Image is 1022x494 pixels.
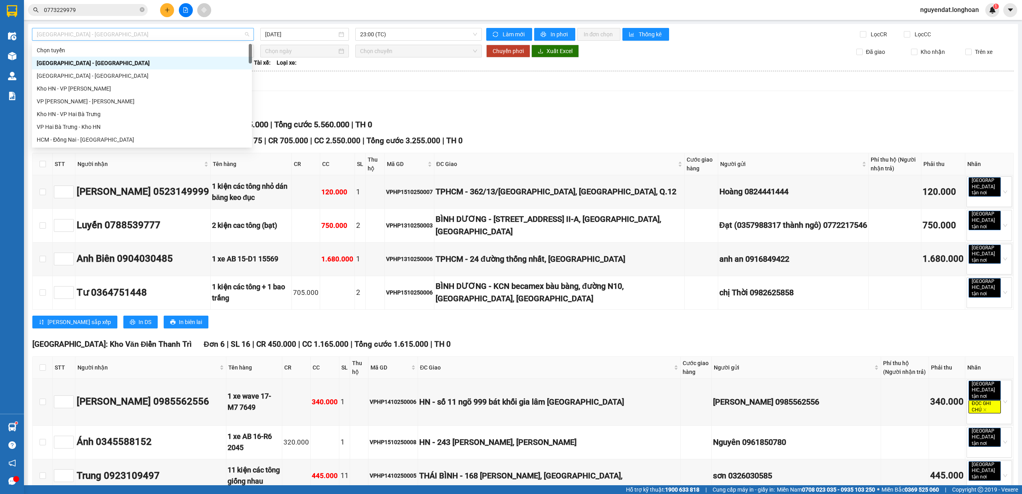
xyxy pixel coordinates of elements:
span: Lọc CC [911,30,932,39]
span: file-add [183,7,188,13]
span: Thống kê [639,30,663,39]
span: In biên lai [179,318,202,326]
span: notification [8,459,16,467]
div: 2 [356,220,364,231]
div: Chọn tuyến [32,44,252,57]
span: Chọn chuyến [360,45,477,57]
span: printer [170,319,176,326]
span: [GEOGRAPHIC_DATA] tận nơi [969,177,1001,197]
th: CR [292,153,320,175]
span: printer [130,319,135,326]
div: 1 [341,437,349,448]
div: 1.680.000 [321,254,353,265]
span: ĐỌC GHI CHÚ [969,400,1001,413]
span: Lọc CR [868,30,888,39]
td: VPHP1510250008 [368,426,418,459]
input: Tìm tên, số ĐT hoặc mã đơn [44,6,138,14]
span: CC 2.550.000 [314,136,360,145]
th: Phí thu hộ (Người nhận trả) [869,153,921,175]
div: Nhãn [967,363,1011,372]
span: [GEOGRAPHIC_DATA] tận nơi [969,245,1001,264]
div: 1 kiện các tông + 1 bao trắng [212,281,290,304]
div: 705.000 [293,287,319,298]
div: Nhãn [967,160,1011,168]
span: | [264,136,266,145]
th: Cước giao hàng [685,153,718,175]
div: Hoàng 0824441444 [719,186,867,198]
div: 1 [356,186,364,198]
div: 11 kiện các tông giống nhau [228,464,281,487]
button: printerIn DS [123,316,158,328]
span: 23:00 (TC) [360,28,477,40]
span: close [983,408,987,412]
span: | [705,485,707,494]
div: TPHCM - 24 đường thống nhất, [GEOGRAPHIC_DATA] [436,253,683,265]
div: [GEOGRAPHIC_DATA] - [GEOGRAPHIC_DATA] [37,59,247,67]
span: Đã giao [863,47,888,56]
span: ⚪️ [877,488,879,491]
div: Kho HN - VP Hai Bà Trưng [37,110,247,119]
span: ĐC Giao [420,363,672,372]
div: 340.000 [930,395,964,409]
span: CC 1.165.000 [302,340,349,349]
div: TPHCM - 362/13/[GEOGRAPHIC_DATA], [GEOGRAPHIC_DATA], Q.12 [436,186,683,198]
input: 15/10/2025 [265,30,337,39]
td: VPHP1310250006 [385,243,434,276]
img: warehouse-icon [8,32,16,40]
span: Tổng cước 3.255.000 [366,136,440,145]
div: VPHP1410250005 [370,471,416,480]
span: [GEOGRAPHIC_DATA] tận nơi [969,211,1001,230]
div: Hải Phòng - Hà Nội [32,57,252,69]
span: In DS [139,318,151,326]
span: | [252,340,254,349]
div: Kho HN - VP An Khánh [32,82,252,95]
span: close [988,394,992,398]
span: Mã GD [370,363,410,372]
span: Đơn 6 [204,340,225,349]
button: caret-down [1003,3,1017,17]
span: [GEOGRAPHIC_DATA] tận nơi [969,428,1001,447]
span: | [442,136,444,145]
button: aim [197,3,211,17]
span: SL 16 [231,340,250,349]
strong: (Công Ty TNHH Chuyển Phát Nhanh Bảo An - MST: 0109597835) [9,32,114,45]
strong: BIÊN NHẬN VẬN CHUYỂN BẢO AN EXPRESS [4,12,120,30]
div: Đạt (0357988317 thành ngô) 0772217546 [719,219,867,231]
td: VPHP1310250003 [385,209,434,242]
div: chị Thời 0982625858 [719,287,867,299]
strong: 0369 525 060 [905,486,939,493]
span: aim [201,7,207,13]
span: [GEOGRAPHIC_DATA]: Kho Văn Điển Thanh Trì [32,340,192,349]
span: close [988,475,992,479]
span: plus [164,7,170,13]
div: HCM - Đồng Nai - Lâm Đồng [32,133,252,146]
span: search [33,7,39,13]
span: download [538,48,543,55]
div: THÁI BÌNH - 168 [PERSON_NAME], [GEOGRAPHIC_DATA], [419,470,679,482]
div: VPHP1510250007 [386,188,433,196]
span: Miền Bắc [881,485,939,494]
span: | [270,120,272,129]
th: Thu hộ [366,153,385,175]
div: Hà Nội - Hải Phòng [32,69,252,82]
th: CC [311,357,339,379]
div: 2 kiện cac tông (bạt) [212,220,290,231]
div: VPHP1510250006 [386,288,433,297]
div: VPHP1310250003 [386,221,433,230]
span: 1 [994,4,997,9]
span: close [988,258,992,262]
img: warehouse-icon [8,423,16,431]
div: [PERSON_NAME] 0985562556 [713,396,879,408]
span: Hỗ trợ kỹ thuật: [626,485,699,494]
div: 750.000 [321,220,353,231]
span: close [988,225,992,229]
span: In phơi [551,30,569,39]
span: sort-ascending [39,319,44,326]
strong: 1900 633 818 [665,486,699,493]
div: Kho HN - VP [PERSON_NAME] [37,84,247,93]
div: Trung 0923109497 [77,468,225,484]
th: Thu hộ [350,357,368,379]
span: Người nhận [77,363,218,372]
div: HCM - Đồng Nai - [GEOGRAPHIC_DATA] [37,135,247,144]
span: Người gửi [714,363,873,372]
